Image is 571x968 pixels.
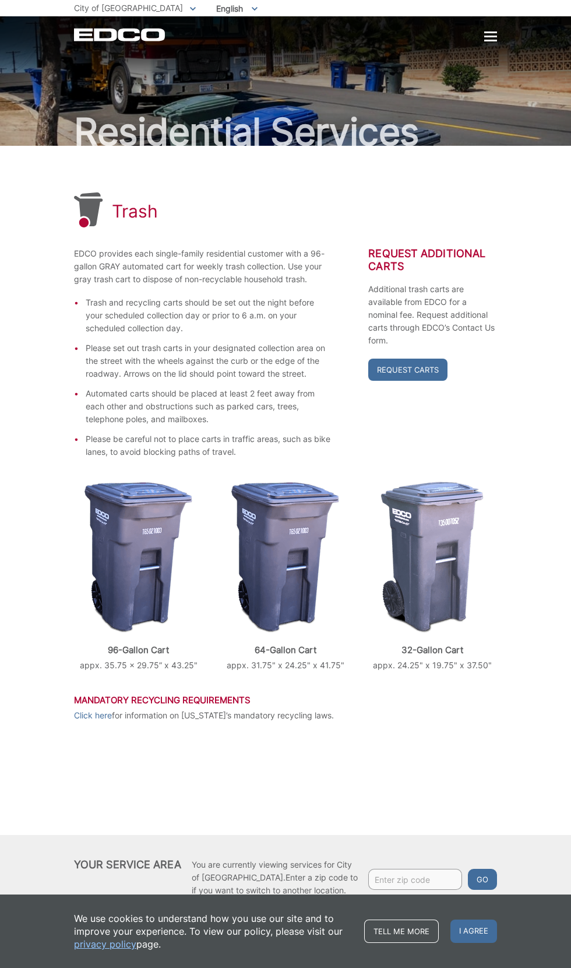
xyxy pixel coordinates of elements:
input: Enter zip code [368,869,462,890]
p: Additional trash carts are available from EDCO for a nominal fee. Request additional carts throug... [368,283,497,347]
p: 64-Gallon Cart [221,645,350,655]
img: cart-trash.png [84,482,192,633]
li: Trash and recycling carts should be set out the night before your scheduled collection day or pri... [86,296,331,335]
p: appx. 24.25" x 19.75" x 37.50" [368,659,497,672]
span: I agree [450,920,497,943]
a: Request Carts [368,359,447,381]
p: EDCO provides each single-family residential customer with a 96-gallon GRAY automated cart for we... [74,247,331,286]
a: privacy policy [74,938,136,951]
li: Please set out trash carts in your designated collection area on the street with the wheels again... [86,342,331,380]
li: Please be careful not to place carts in traffic areas, such as bike lanes, to avoid blocking path... [86,433,331,458]
img: cart-trash-32.png [380,482,484,633]
h2: Residential Services [74,113,497,150]
a: Click here [74,709,112,722]
p: appx. 35.75 x 29.75” x 43.25" [74,659,203,672]
h1: Trash [112,201,158,222]
h2: Your Service Area [74,858,181,897]
a: Tell me more [364,920,439,943]
p: 96-Gallon Cart [74,645,203,655]
h2: Request Additional Carts [368,247,497,273]
a: EDCD logo. Return to the homepage. [74,28,167,41]
p: You are currently viewing services for City of [GEOGRAPHIC_DATA]. Enter a zip code to if you want... [192,858,358,897]
button: Go [468,869,497,890]
h3: Mandatory Recycling Requirements [74,695,497,706]
p: 32-Gallon Cart [368,645,497,655]
p: We use cookies to understand how you use our site and to improve your experience. To view our pol... [74,912,353,951]
span: City of [GEOGRAPHIC_DATA] [74,3,183,13]
img: cart-trash.png [231,482,339,633]
li: Automated carts should be placed at least 2 feet away from each other and obstructions such as pa... [86,387,331,426]
p: appx. 31.75" x 24.25" x 41.75" [221,659,350,672]
p: for information on [US_STATE]’s mandatory recycling laws. [74,709,497,722]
